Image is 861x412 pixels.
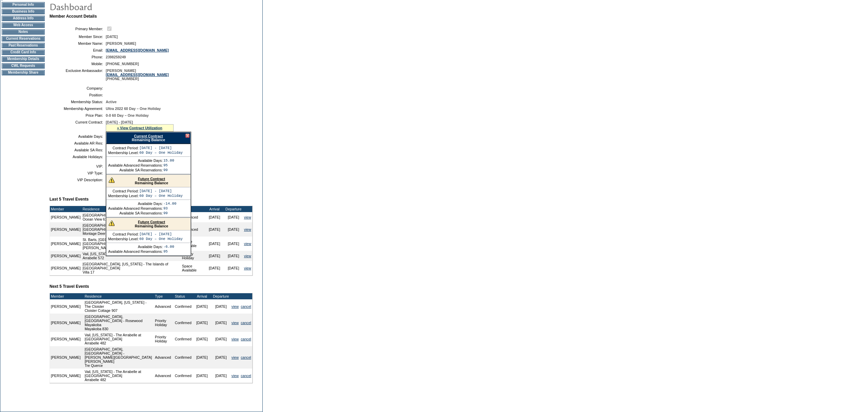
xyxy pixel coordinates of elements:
[108,232,139,236] td: Contract Period:
[205,261,224,275] td: [DATE]
[139,189,183,193] td: [DATE] - [DATE]
[174,293,193,299] td: Status
[244,266,251,270] a: view
[50,261,82,275] td: [PERSON_NAME]
[50,222,82,237] td: [PERSON_NAME]
[117,126,162,130] a: » View Contract Utilization
[174,314,193,332] td: Confirmed
[106,62,139,66] span: [PHONE_NUMBER]
[163,206,176,210] td: 93
[224,251,243,261] td: [DATE]
[52,25,103,32] td: Primary Member:
[84,346,154,369] td: [GEOGRAPHIC_DATA], [GEOGRAPHIC_DATA] - [PERSON_NAME][GEOGRAPHIC_DATA][PERSON_NAME] Tre Querce
[212,299,231,314] td: [DATE]
[52,171,103,175] td: VIP Type:
[174,369,193,383] td: Confirmed
[2,63,45,69] td: CWL Requests
[82,222,181,237] td: [GEOGRAPHIC_DATA], [US_STATE] - [GEOGRAPHIC_DATA] Montage Deer Valley 901
[52,134,103,138] td: Available Days:
[154,332,174,346] td: Priority Holiday
[52,107,103,111] td: Membership Agreement:
[2,22,45,28] td: Web Access
[193,346,212,369] td: [DATE]
[50,314,82,332] td: [PERSON_NAME]
[106,55,126,59] span: 2398259249
[163,249,174,254] td: 95
[181,237,205,251] td: Space Available
[224,206,243,212] td: Departure
[52,120,103,132] td: Current Contract:
[52,178,103,182] td: VIP Description:
[205,251,224,261] td: [DATE]
[108,206,163,210] td: Available Advanced Reservations:
[106,100,117,104] span: Active
[108,249,163,254] td: Available Advanced Reservations:
[50,299,82,314] td: [PERSON_NAME]
[50,346,82,369] td: [PERSON_NAME]
[244,254,251,258] a: view
[52,100,103,104] td: Membership Status:
[174,346,193,369] td: Confirmed
[52,93,103,97] td: Position:
[232,374,239,378] a: view
[241,304,251,308] a: cancel
[2,56,45,62] td: Membership Details
[50,369,82,383] td: [PERSON_NAME]
[139,237,183,241] td: 60 Day – One Holiday
[163,158,174,163] td: 15.00
[139,232,183,236] td: [DATE] - [DATE]
[49,14,97,19] b: Member Account Details
[106,35,118,39] span: [DATE]
[139,151,183,155] td: 60 Day – One Holiday
[52,155,103,159] td: Available Holidays:
[108,158,163,163] td: Available Days:
[84,369,154,383] td: Vail, [US_STATE] - The Arrabelle at [GEOGRAPHIC_DATA] Arrabelle 482
[154,293,174,299] td: Type
[50,332,82,346] td: [PERSON_NAME]
[106,113,149,117] span: 0-0 60 Day – One Holiday
[82,261,181,275] td: [GEOGRAPHIC_DATA], [US_STATE] - The Islands of [GEOGRAPHIC_DATA] Villa 17
[134,134,163,138] a: Current Contract
[163,168,174,172] td: 99
[181,206,205,212] td: Type
[84,299,154,314] td: [GEOGRAPHIC_DATA], [US_STATE] - The Cloister Cloister Cottage 907
[2,50,45,55] td: Credit Card Info
[106,48,169,52] a: [EMAIL_ADDRESS][DOMAIN_NAME]
[106,120,133,124] span: [DATE] - [DATE]
[181,222,205,237] td: Advanced
[224,261,243,275] td: [DATE]
[84,293,154,299] td: Residence
[2,43,45,48] td: Past Reservations
[154,346,174,369] td: Advanced
[163,245,174,249] td: -6.00
[108,245,163,249] td: Available Days:
[138,177,165,181] a: Future Contract
[52,86,103,90] td: Company:
[212,346,231,369] td: [DATE]
[82,251,181,261] td: Vail, [US_STATE] - The Arrabelle at [GEOGRAPHIC_DATA] Arrabelle 572
[82,206,181,212] td: Residence
[139,194,183,198] td: 60 Day – One Holiday
[106,41,136,45] span: [PERSON_NAME]
[108,211,163,215] td: Available SA Reservations:
[106,69,169,81] span: [PERSON_NAME] [PHONE_NUMBER]
[205,222,224,237] td: [DATE]
[181,251,205,261] td: Priority Holiday
[50,206,82,212] td: Member
[241,321,251,325] a: cancel
[2,70,45,75] td: Membership Share
[49,197,88,202] b: Last 5 Travel Events
[52,113,103,117] td: Price Plan:
[84,332,154,346] td: Vail, [US_STATE] - The Arrabelle at [GEOGRAPHIC_DATA] Arrabelle 482
[193,293,212,299] td: Arrival
[212,369,231,383] td: [DATE]
[52,164,103,168] td: VIP:
[82,212,181,222] td: [GEOGRAPHIC_DATA], [GEOGRAPHIC_DATA] - Baha Mar Ocean View 618
[138,220,165,224] a: Future Contract
[232,355,239,359] a: view
[205,212,224,222] td: [DATE]
[181,212,205,222] td: Advanced
[193,332,212,346] td: [DATE]
[84,314,154,332] td: [GEOGRAPHIC_DATA], [GEOGRAPHIC_DATA] - Rosewood Mayakoba Mayakoba 830
[108,220,115,226] img: There are insufficient days and/or tokens to cover this reservation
